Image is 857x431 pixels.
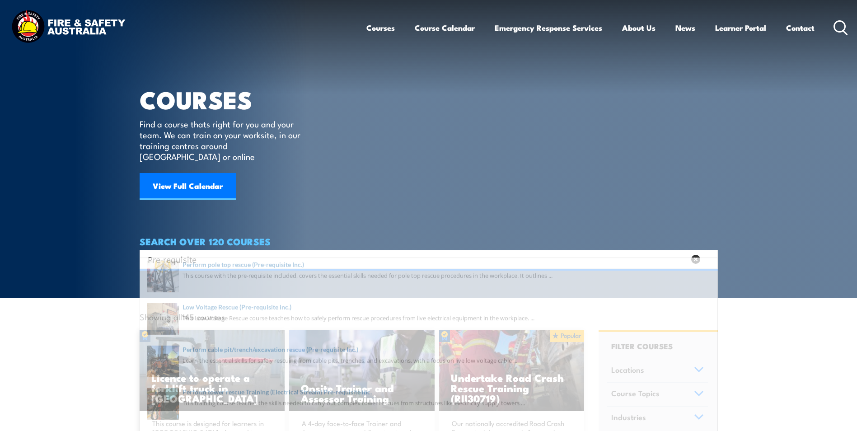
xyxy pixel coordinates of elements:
[140,236,718,246] h4: SEARCH OVER 120 COURSES
[675,16,695,40] a: News
[415,16,475,40] a: Course Calendar
[786,16,815,40] a: Contact
[148,253,685,266] input: Search input
[366,16,395,40] a: Courses
[140,118,304,162] p: Find a course thats right for you and your team. We can train on your worksite, in our training c...
[715,16,766,40] a: Learner Portal
[147,271,710,281] a: Perform pole top rescue (Pre-requisite Inc.)
[147,398,710,408] a: Perform tower rescue Training (Electrical Stream) Pre-requisite inc.
[147,356,710,365] a: Perform cable pit/trench/excavation rescue (Pre-requisite Inc.)
[150,253,687,266] form: Search form
[140,89,314,110] h1: COURSES
[147,313,710,323] a: Low Voltage Rescue (Pre-requisite inc.)
[622,16,656,40] a: About Us
[140,173,236,200] a: View Full Calendar
[702,253,715,266] button: Search magnifier button
[495,16,602,40] a: Emergency Response Services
